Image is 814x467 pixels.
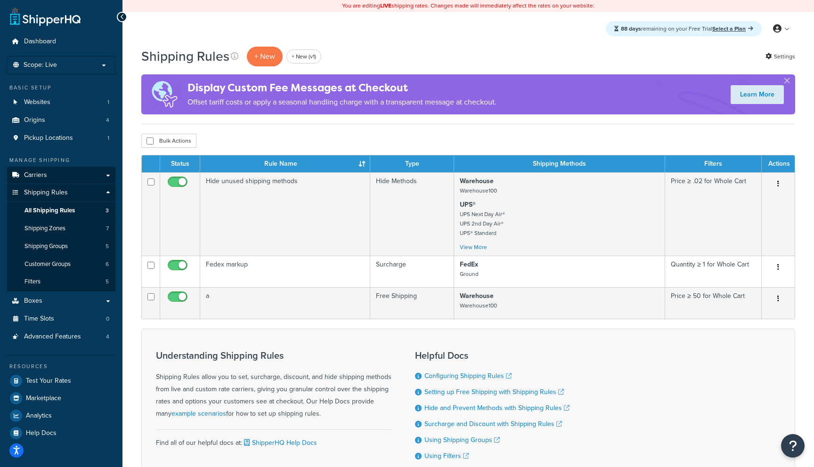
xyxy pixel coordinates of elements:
[7,84,115,92] div: Basic Setup
[731,85,784,104] a: Learn More
[10,7,81,26] a: ShipperHQ Home
[141,74,187,114] img: duties-banner-06bc72dcb5fe05cb3f9472aba00be2ae8eb53ab6f0d8bb03d382ba314ac3c341.png
[7,328,115,346] a: Advanced Features 4
[370,172,454,256] td: Hide Methods
[7,238,115,255] li: Shipping Groups
[24,207,75,215] span: All Shipping Rules
[415,350,570,361] h3: Helpful Docs
[7,292,115,310] a: Boxes
[141,47,229,65] h1: Shipping Rules
[26,395,61,403] span: Marketplace
[106,207,109,215] span: 3
[7,184,115,201] a: Shipping Rules
[7,184,115,291] li: Shipping Rules
[247,47,283,66] p: + New
[7,328,115,346] li: Advanced Features
[106,333,109,341] span: 4
[7,33,115,50] a: Dashboard
[454,155,665,172] th: Shipping Methods
[7,129,115,147] a: Pickup Locations 1
[7,220,115,237] li: Shipping Zones
[24,38,56,46] span: Dashboard
[26,412,52,420] span: Analytics
[460,176,494,186] strong: Warehouse
[460,259,478,269] strong: FedEx
[424,419,562,429] a: Surcharge and Discount with Shipping Rules
[370,287,454,319] td: Free Shipping
[7,372,115,389] a: Test Your Rates
[24,189,68,197] span: Shipping Rules
[26,377,71,385] span: Test Your Rates
[187,80,497,96] h4: Display Custom Fee Messages at Checkout
[286,49,321,64] a: + New (v1)
[106,242,109,250] span: 5
[156,350,391,420] div: Shipping Rules allow you to set, surcharge, discount, and hide shipping methods from live and cus...
[24,116,45,124] span: Origins
[7,390,115,407] a: Marketplace
[106,260,109,268] span: 6
[187,96,497,109] p: Offset tariff costs or apply a seasonal handling charge with a transparent message at checkout.
[424,371,512,381] a: Configuring Shipping Rules
[24,98,50,106] span: Websites
[380,1,391,10] b: LIVE
[24,315,54,323] span: Time Slots
[460,210,505,237] small: UPS Next Day Air® UPS 2nd Day Air® UPS® Standard
[460,200,476,209] strong: UPS®
[7,94,115,111] li: Websites
[7,310,115,328] li: Time Slots
[424,451,469,461] a: Using Filters
[24,297,42,305] span: Boxes
[242,438,317,448] a: ShipperHQ Help Docs
[24,134,73,142] span: Pickup Locations
[665,256,762,287] td: Quantity ≥ 1 for Whole Cart
[24,242,68,250] span: Shipping Groups
[665,287,762,319] td: Price ≥ 50 for Whole Cart
[141,134,196,148] button: Bulk Actions
[7,129,115,147] li: Pickup Locations
[106,116,109,124] span: 4
[7,202,115,219] a: All Shipping Rules 3
[424,387,564,397] a: Setting up Free Shipping with Shipping Rules
[460,270,479,278] small: Ground
[7,256,115,273] a: Customer Groups 6
[7,273,115,290] a: Filters 5
[762,155,795,172] th: Actions
[106,315,109,323] span: 0
[712,24,753,33] a: Select a Plan
[24,260,71,268] span: Customer Groups
[24,278,41,286] span: Filters
[370,155,454,172] th: Type
[156,350,391,361] h3: Understanding Shipping Rules
[7,425,115,442] li: Help Docs
[200,256,370,287] td: Fedex markup
[665,155,762,172] th: Filters
[24,171,47,179] span: Carriers
[7,94,115,111] a: Websites 1
[24,61,57,69] span: Scope: Live
[781,434,805,458] button: Open Resource Center
[7,238,115,255] a: Shipping Groups 5
[7,256,115,273] li: Customer Groups
[7,310,115,328] a: Time Slots 0
[621,24,641,33] strong: 88 days
[156,429,391,449] div: Find all of our helpful docs at:
[200,287,370,319] td: a
[7,220,115,237] a: Shipping Zones 7
[424,403,570,413] a: Hide and Prevent Methods with Shipping Rules
[606,21,762,36] div: remaining on your Free Trial
[7,156,115,164] div: Manage Shipping
[106,225,109,233] span: 7
[7,112,115,129] li: Origins
[7,273,115,290] li: Filters
[7,167,115,184] li: Carriers
[7,407,115,424] a: Analytics
[160,155,200,172] th: Status
[200,172,370,256] td: Hide unused shipping methods
[106,278,109,286] span: 5
[665,172,762,256] td: Price ≥ .02 for Whole Cart
[107,98,109,106] span: 1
